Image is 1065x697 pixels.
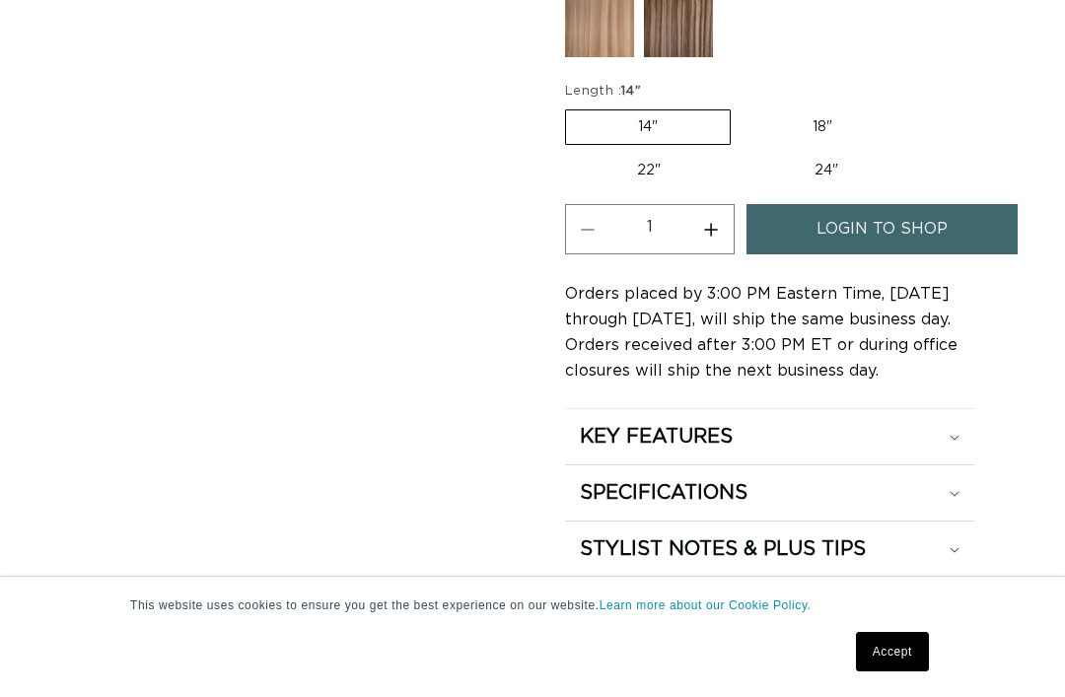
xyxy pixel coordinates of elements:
summary: STYLIST NOTES & PLUS TIPS [565,522,974,577]
span: Orders placed by 3:00 PM Eastern Time, [DATE] through [DATE], will ship the same business day. Or... [565,286,958,379]
span: login to shop [816,204,948,254]
h2: KEY FEATURES [580,424,733,450]
summary: SPECIFICATIONS [565,465,974,521]
label: 24" [743,154,910,187]
p: This website uses cookies to ensure you get the best experience on our website. [130,596,935,614]
label: 18" [741,110,904,144]
label: 14" [565,109,731,145]
summary: KEY FEATURES [565,409,974,464]
a: Accept [856,632,929,671]
a: Learn more about our Cookie Policy. [600,598,812,612]
legend: Length : [565,82,643,102]
iframe: Chat Widget [966,602,1065,697]
h2: STYLIST NOTES & PLUS TIPS [580,536,866,562]
a: login to shop [746,204,1019,254]
label: 22" [565,154,733,187]
span: 14" [621,85,641,98]
h2: SPECIFICATIONS [580,480,747,506]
